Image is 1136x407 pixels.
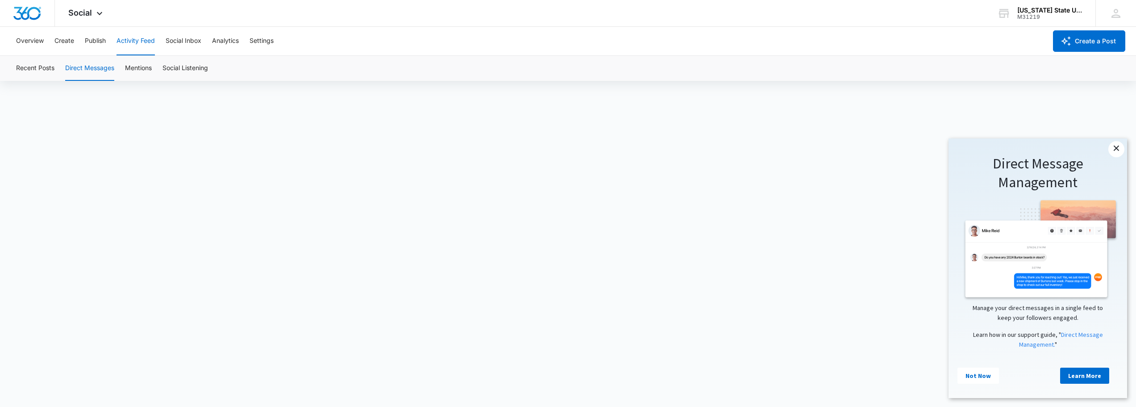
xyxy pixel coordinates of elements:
[125,56,152,81] button: Mentions
[65,56,114,81] button: Direct Messages
[949,138,1127,398] iframe: To enrich screen reader interactions, please activate Accessibility in Grammarly extension settings
[166,27,201,55] button: Social Inbox
[162,56,208,81] button: Social Listening
[85,27,106,55] button: Publish
[16,27,44,55] button: Overview
[16,56,54,81] button: Recent Posts
[54,27,74,55] button: Create
[1053,30,1125,52] button: Create a Post
[250,27,274,55] button: Settings
[1017,14,1082,20] div: account id
[68,8,92,17] span: Social
[212,27,239,55] button: Analytics
[1017,7,1082,14] div: account name
[117,27,155,55] button: Activity Feed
